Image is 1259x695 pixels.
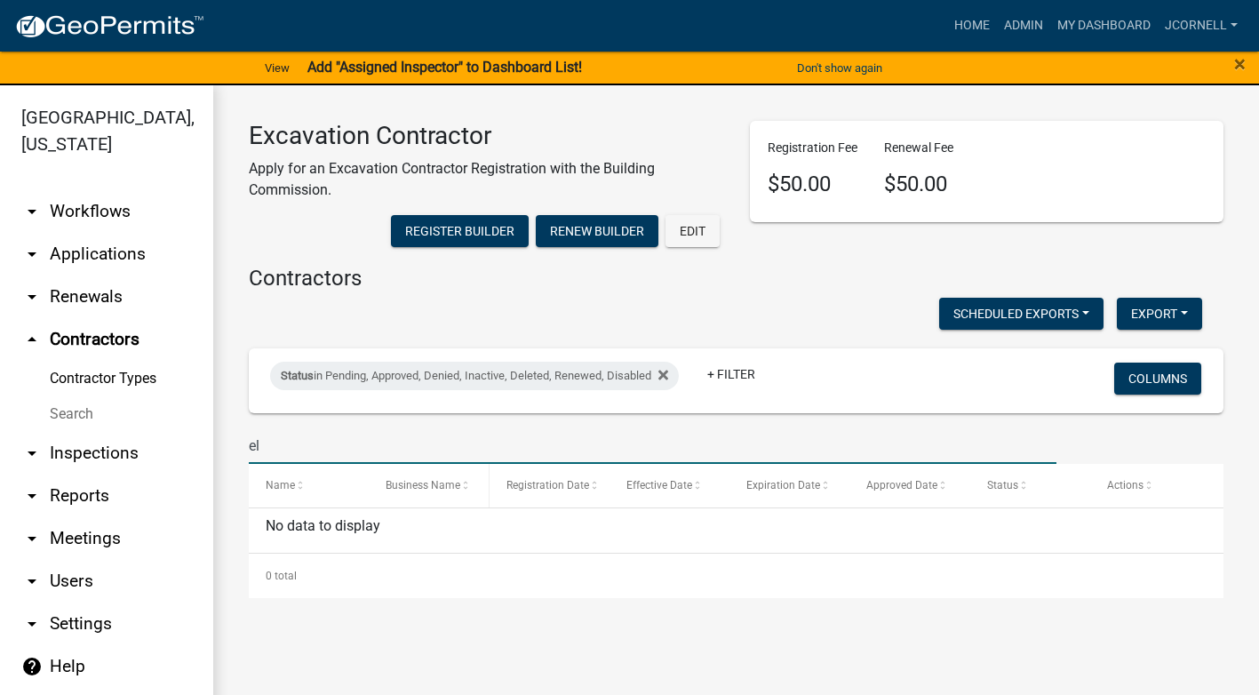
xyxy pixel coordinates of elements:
[266,479,295,491] span: Name
[21,571,43,592] i: arrow_drop_down
[1050,9,1158,43] a: My Dashboard
[249,121,723,151] h3: Excavation Contractor
[506,479,589,491] span: Registration Date
[307,59,582,76] strong: Add "Assigned Inspector" to Dashboard List!
[768,139,857,157] p: Registration Fee
[536,215,658,247] button: Renew Builder
[21,286,43,308] i: arrow_drop_down
[1114,363,1201,395] button: Columns
[884,172,953,197] h4: $50.00
[849,464,969,507] datatable-header-cell: Approved Date
[21,244,43,265] i: arrow_drop_down
[249,554,1223,598] div: 0 total
[249,158,723,201] p: Apply for an Excavation Contractor Registration with the Building Commission.
[1107,479,1143,491] span: Actions
[21,329,43,350] i: arrow_drop_up
[626,479,692,491] span: Effective Date
[1117,298,1202,330] button: Export
[249,508,1223,553] div: No data to display
[258,53,297,83] a: View
[987,479,1018,491] span: Status
[369,464,489,507] datatable-header-cell: Business Name
[249,427,1056,464] input: Search for contractors
[665,215,720,247] button: Edit
[884,139,953,157] p: Renewal Fee
[1158,9,1245,43] a: jcornell
[939,298,1104,330] button: Scheduled Exports
[610,464,729,507] datatable-header-cell: Effective Date
[21,656,43,677] i: help
[768,172,857,197] h4: $50.00
[21,613,43,635] i: arrow_drop_down
[866,479,937,491] span: Approved Date
[249,266,1223,292] h4: Contractors
[746,479,820,491] span: Expiration Date
[270,362,679,390] div: in Pending, Approved, Denied, Inactive, Deleted, Renewed, Disabled
[997,9,1050,43] a: Admin
[281,369,314,382] span: Status
[386,479,460,491] span: Business Name
[1234,52,1246,76] span: ×
[21,201,43,222] i: arrow_drop_down
[1234,53,1246,75] button: Close
[391,215,529,247] button: Register Builder
[21,443,43,464] i: arrow_drop_down
[970,464,1090,507] datatable-header-cell: Status
[21,528,43,549] i: arrow_drop_down
[1090,464,1210,507] datatable-header-cell: Actions
[729,464,849,507] datatable-header-cell: Expiration Date
[249,464,369,507] datatable-header-cell: Name
[490,464,610,507] datatable-header-cell: Registration Date
[693,358,769,390] a: + Filter
[21,485,43,507] i: arrow_drop_down
[790,53,889,83] button: Don't show again
[947,9,997,43] a: Home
